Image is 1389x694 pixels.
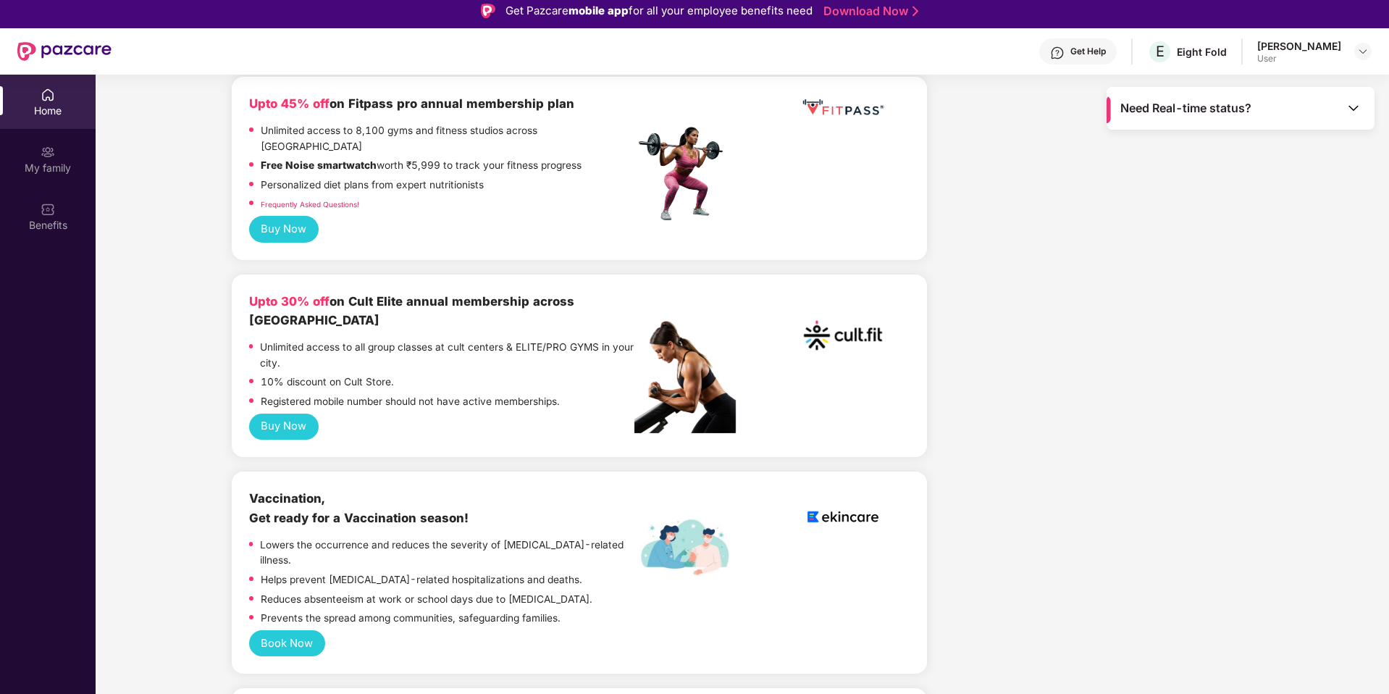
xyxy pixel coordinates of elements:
b: Vaccination, Get ready for a Vaccination season! [249,491,469,524]
img: fppp.png [800,94,886,121]
img: labelEkincare.png [634,518,736,576]
img: fpp.png [634,123,736,225]
strong: mobile app [568,4,629,17]
button: Buy Now [249,414,319,440]
p: Unlimited access to 8,100 gyms and fitness studios across [GEOGRAPHIC_DATA] [261,123,634,154]
img: Toggle Icon [1346,101,1361,115]
img: New Pazcare Logo [17,42,112,61]
p: Reduces absenteeism at work or school days due to [MEDICAL_DATA]. [261,592,592,608]
img: svg+xml;base64,PHN2ZyBpZD0iRHJvcGRvd24tMzJ4MzIiIHhtbG5zPSJodHRwOi8vd3d3LnczLm9yZy8yMDAwL3N2ZyIgd2... [1357,46,1369,57]
p: 10% discount on Cult Store. [261,375,394,390]
div: Get Pazcare for all your employee benefits need [505,2,813,20]
img: svg+xml;base64,PHN2ZyBpZD0iSG9tZSIgeG1sbnM9Imh0dHA6Ly93d3cudzMub3JnLzIwMDAvc3ZnIiB3aWR0aD0iMjAiIG... [41,88,55,102]
span: E [1156,43,1165,60]
img: svg+xml;base64,PHN2ZyBpZD0iQmVuZWZpdHMiIHhtbG5zPSJodHRwOi8vd3d3LnczLm9yZy8yMDAwL3N2ZyIgd2lkdGg9Ij... [41,202,55,217]
a: Download Now [823,4,914,19]
p: Helps prevent [MEDICAL_DATA]-related hospitalizations and deaths. [261,572,582,588]
b: on Cult Elite annual membership across [GEOGRAPHIC_DATA] [249,294,574,327]
button: Buy Now [249,216,319,243]
p: Lowers the occurrence and reduces the severity of [MEDICAL_DATA]-related illness. [260,538,634,569]
img: cult.png [800,292,886,379]
img: pc2.png [634,321,736,433]
div: [PERSON_NAME] [1257,39,1341,53]
b: on Fitpass pro annual membership plan [249,96,574,111]
p: Registered mobile number should not have active memberships. [261,394,560,410]
strong: Free Noise smartwatch [261,159,377,171]
img: Stroke [912,4,918,19]
div: User [1257,53,1341,64]
p: worth ₹5,999 to track your fitness progress [261,158,582,174]
img: Logo [481,4,495,18]
a: Frequently Asked Questions! [261,200,359,209]
div: Eight Fold [1177,45,1227,59]
div: Get Help [1070,46,1106,57]
p: Personalized diet plans from expert nutritionists [261,177,484,193]
span: Need Real-time status? [1120,101,1251,116]
button: Book Now [249,630,325,657]
b: Upto 45% off [249,96,330,111]
img: svg+xml;base64,PHN2ZyBpZD0iSGVscC0zMngzMiIgeG1sbnM9Imh0dHA6Ly93d3cudzMub3JnLzIwMDAvc3ZnIiB3aWR0aD... [1050,46,1065,60]
img: logoEkincare.png [800,489,886,545]
p: Unlimited access to all group classes at cult centers & ELITE/PRO GYMS in your city. [260,340,634,371]
img: svg+xml;base64,PHN2ZyB3aWR0aD0iMjAiIGhlaWdodD0iMjAiIHZpZXdCb3g9IjAgMCAyMCAyMCIgZmlsbD0ibm9uZSIgeG... [41,145,55,159]
b: Upto 30% off [249,294,330,309]
p: Prevents the spread among communities, safeguarding families. [261,611,561,627]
